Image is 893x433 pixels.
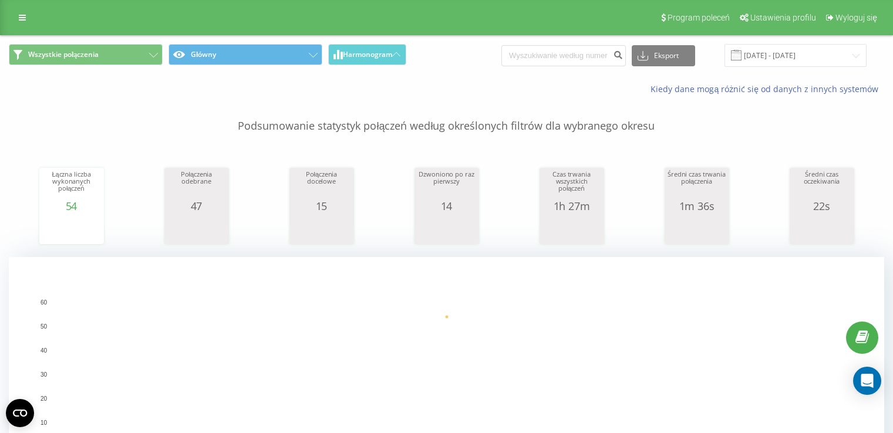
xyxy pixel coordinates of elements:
div: 1h 27m [542,200,601,212]
svg: A chart. [292,212,351,247]
text: 20 [41,395,48,402]
a: Kiedy dane mogą różnić się od danych z innych systemów [651,83,884,94]
span: Harmonogram [343,50,392,59]
div: Łączna liczba wykonanych połączeń [42,171,101,200]
div: 54 [42,200,101,212]
span: Wyloguj się [835,13,877,22]
button: Główny [169,44,322,65]
div: Połączenia odebrane [167,171,226,200]
button: Wszystkie połączenia [9,44,163,65]
svg: A chart. [793,212,851,247]
div: 47 [167,200,226,212]
div: Czas trwania wszystkich połączeń [542,171,601,200]
text: 40 [41,347,48,354]
div: 15 [292,200,351,212]
div: Średni czas oczekiwania [793,171,851,200]
div: 22s [793,200,851,212]
p: Podsumowanie statystyk połączeń według określonych filtrów dla wybranego okresu [9,95,884,134]
input: Wyszukiwanie według numeru [501,45,626,66]
button: Eksport [632,45,695,66]
svg: A chart. [167,212,226,247]
svg: A chart. [668,212,726,247]
text: 60 [41,299,48,306]
button: Open CMP widget [6,399,34,427]
div: Średni czas trwania połączenia [668,171,726,200]
svg: A chart. [42,212,101,247]
div: Połączenia docelowe [292,171,351,200]
span: Ustawienia profilu [750,13,816,22]
text: 30 [41,371,48,378]
div: Open Intercom Messenger [853,367,881,395]
div: 14 [417,200,476,212]
text: 50 [41,323,48,330]
svg: A chart. [542,212,601,247]
svg: A chart. [417,212,476,247]
button: Harmonogram [328,44,406,65]
div: 1m 36s [668,200,726,212]
span: Wszystkie połączenia [28,50,99,59]
span: Program poleceń [668,13,730,22]
text: 10 [41,420,48,426]
div: Dzwoniono po raz pierwszy [417,171,476,200]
